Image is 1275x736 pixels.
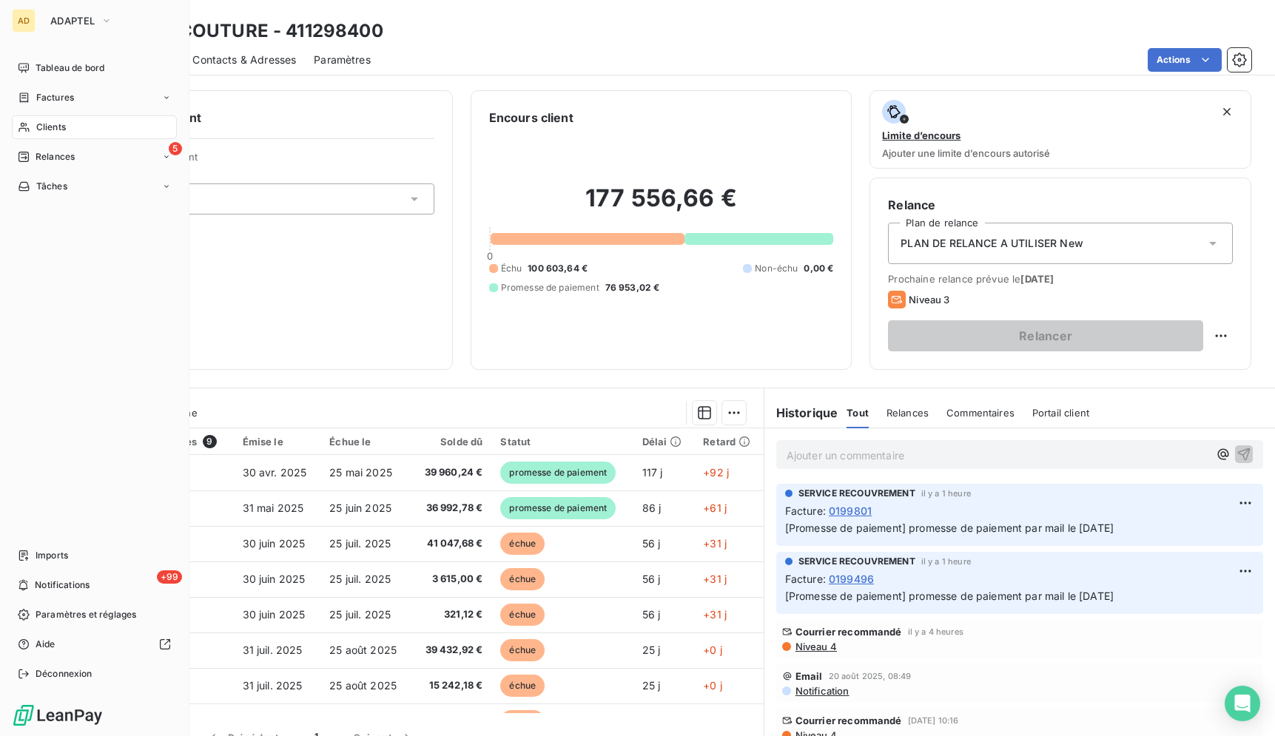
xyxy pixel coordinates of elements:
[329,573,391,585] span: 25 juil. 2025
[36,150,75,163] span: Relances
[909,294,949,305] span: Niveau 3
[500,639,545,661] span: échue
[901,236,1083,251] span: PLAN DE RELANCE A UTILISER New
[130,18,383,44] h3: DIOR COUTURE - 411298400
[243,436,312,448] div: Émise le
[921,489,971,498] span: il y a 1 heure
[794,641,837,652] span: Niveau 4
[329,466,392,479] span: 25 mai 2025
[795,626,902,638] span: Courrier recommandé
[420,678,482,693] span: 15 242,18 €
[795,715,902,726] span: Courrier recommandé
[500,568,545,590] span: échue
[169,142,182,155] span: 5
[12,56,177,80] a: Tableau de bord
[829,571,874,587] span: 0199496
[642,436,686,448] div: Délai
[420,572,482,587] span: 3 615,00 €
[12,603,177,627] a: Paramètres et réglages
[703,644,722,656] span: +0 j
[489,109,573,126] h6: Encours client
[1020,273,1054,285] span: [DATE]
[203,435,216,448] span: 9
[882,147,1050,159] span: Ajouter une limite d’encours autorisé
[847,407,869,419] span: Tout
[243,537,306,550] span: 30 juin 2025
[798,555,915,568] span: SERVICE RECOUVREMENT
[794,685,850,697] span: Notification
[500,604,545,626] span: échue
[243,679,303,692] span: 31 juil. 2025
[921,557,971,566] span: il y a 1 heure
[882,129,961,141] span: Limite d’encours
[243,644,303,656] span: 31 juil. 2025
[703,537,727,550] span: +31 j
[804,262,833,275] span: 0,00 €
[420,465,482,480] span: 39 960,24 €
[50,15,95,27] span: ADAPTEL
[36,549,68,562] span: Imports
[35,578,90,592] span: Notifications
[703,679,722,692] span: +0 j
[36,121,66,134] span: Clients
[500,436,624,448] div: Statut
[869,90,1251,169] button: Limite d’encoursAjouter une limite d’encours autorisé
[888,196,1233,214] h6: Relance
[642,573,661,585] span: 56 j
[642,502,662,514] span: 86 j
[329,679,397,692] span: 25 août 2025
[12,544,177,567] a: Imports
[829,672,912,681] span: 20 août 2025, 08:49
[642,537,661,550] span: 56 j
[500,497,616,519] span: promesse de paiement
[12,86,177,109] a: Factures
[642,679,661,692] span: 25 j
[12,115,177,139] a: Clients
[703,502,727,514] span: +61 j
[703,466,729,479] span: +92 j
[119,151,434,172] span: Propriétés Client
[329,644,397,656] span: 25 août 2025
[642,608,661,621] span: 56 j
[785,571,826,587] span: Facture :
[501,262,522,275] span: Échu
[785,503,826,519] span: Facture :
[887,407,929,419] span: Relances
[703,608,727,621] span: +31 j
[642,644,661,656] span: 25 j
[500,462,616,484] span: promesse de paiement
[243,573,306,585] span: 30 juin 2025
[36,61,104,75] span: Tableau de bord
[420,536,482,551] span: 41 047,68 €
[500,710,545,732] span: échue
[420,436,482,448] div: Solde dû
[12,9,36,33] div: AD
[243,502,304,514] span: 31 mai 2025
[329,436,402,448] div: Échue le
[528,262,588,275] span: 100 603,64 €
[908,627,963,636] span: il y a 4 heures
[243,466,307,479] span: 30 avr. 2025
[314,53,371,67] span: Paramètres
[785,521,1114,534] span: [Promesse de paiement] promesse de paiement par mail le [DATE]
[703,436,754,448] div: Retard
[487,250,493,262] span: 0
[642,466,663,479] span: 117 j
[1148,48,1222,72] button: Actions
[36,180,67,193] span: Tâches
[329,608,391,621] span: 25 juil. 2025
[755,262,798,275] span: Non-échu
[795,670,823,682] span: Email
[420,607,482,622] span: 321,12 €
[501,281,599,294] span: Promesse de paiement
[12,703,104,727] img: Logo LeanPay
[1225,686,1260,721] div: Open Intercom Messenger
[500,533,545,555] span: échue
[946,407,1015,419] span: Commentaires
[36,638,55,651] span: Aide
[192,53,296,67] span: Contacts & Adresses
[90,109,434,126] h6: Informations client
[12,632,177,656] a: Aide
[329,502,391,514] span: 25 juin 2025
[500,675,545,697] span: échue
